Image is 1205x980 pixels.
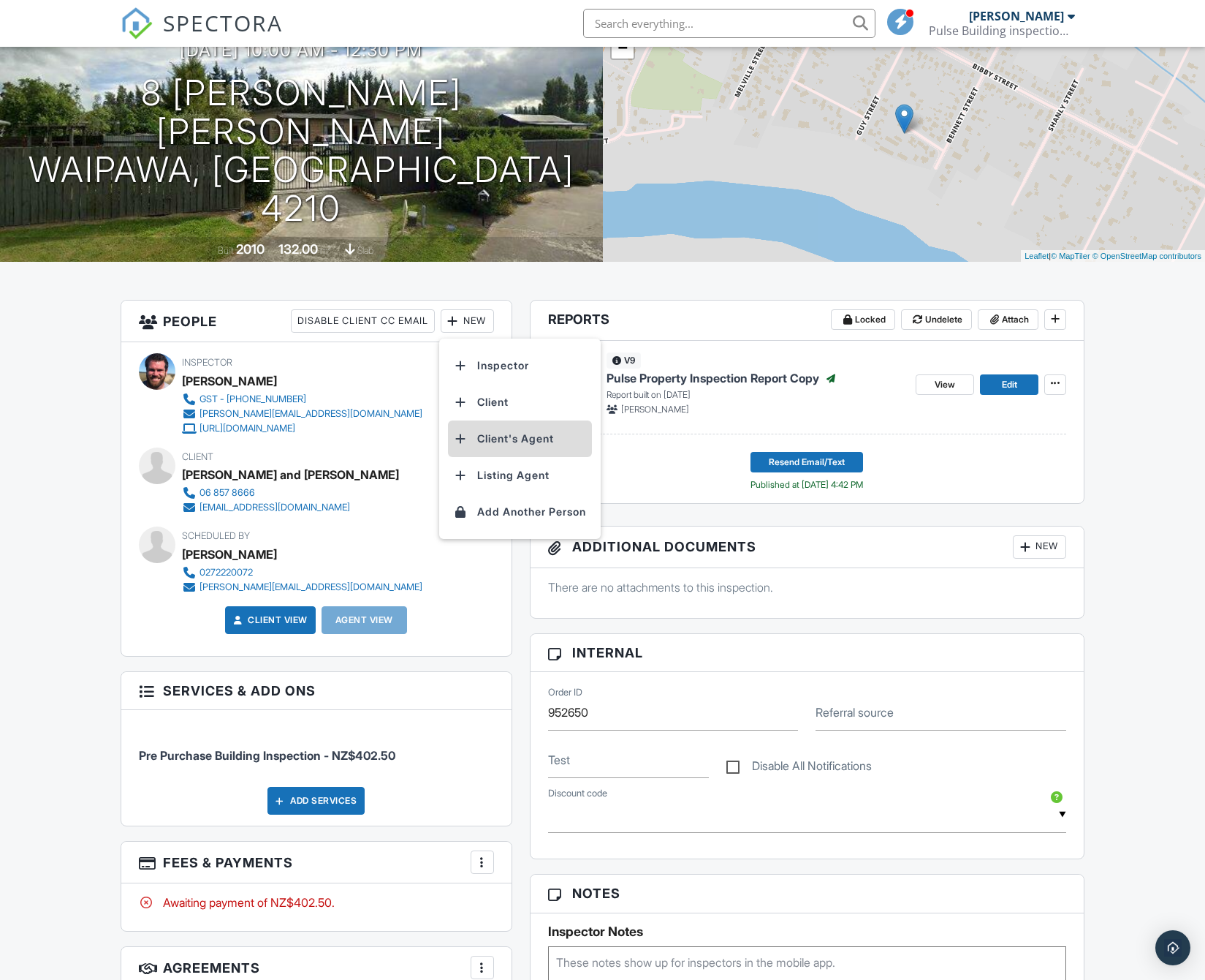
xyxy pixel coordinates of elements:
[139,748,395,763] span: Pre Purchase Building Inspection - NZ$402.50
[278,241,318,257] div: 132.00
[199,423,295,434] div: [URL][DOMAIN_NAME]
[1051,252,1090,260] a: © MapTiler
[199,502,350,513] div: [EMAIL_ADDRESS][DOMAIN_NAME]
[531,634,1084,672] h3: Internal
[121,20,283,50] a: SPECTORA
[182,486,387,500] a: 06 857 8666
[320,245,331,256] span: m²
[1025,252,1049,260] a: Leaflet
[199,567,253,578] div: 0272220072
[726,759,872,777] label: Disable All Notifications
[929,23,1075,38] div: Pulse Building inspections Wellington
[357,245,373,256] span: slab
[182,530,250,541] span: Scheduled By
[441,309,494,333] div: New
[612,37,634,59] a: Zoom out
[121,301,512,342] h3: People
[548,787,607,800] label: Discount code
[531,875,1084,913] h3: Notes
[291,309,435,333] div: Disable Client CC Email
[180,40,422,60] h3: [DATE] 10:00 am - 12:30 pm
[199,408,422,420] div: [PERSON_NAME][EMAIL_ADDRESS][DOMAIN_NAME]
[163,7,283,38] span: SPECTORA
[199,581,422,593] div: [PERSON_NAME][EMAIL_ADDRESS][DOMAIN_NAME]
[199,487,255,499] div: 06 857 8666
[816,704,894,720] label: Referral source
[230,613,308,627] a: Client View
[531,527,1084,568] h3: Additional Documents
[218,245,234,256] span: Built
[548,579,1067,595] p: There are no attachments to this inspection.
[182,451,213,462] span: Client
[267,787,365,815] div: Add Services
[182,370,277,392] div: [PERSON_NAME]
[1013,535,1066,559] div: New
[182,500,387,515] a: [EMAIL_ADDRESS][DOMAIN_NAME]
[969,9,1064,23] div: [PERSON_NAME]
[583,9,875,38] input: Search everything...
[182,580,422,595] a: [PERSON_NAME][EMAIL_ADDRESS][DOMAIN_NAME]
[182,407,422,421] a: [PERSON_NAME][EMAIL_ADDRESS][DOMAIN_NAME]
[548,742,710,778] input: Test
[182,464,399,486] div: [PERSON_NAME] and [PERSON_NAME]
[236,241,265,257] div: 2010
[139,721,494,775] li: Service: Pre Purchase Building Inspection
[23,74,579,228] h1: 8 [PERSON_NAME] [PERSON_NAME] Waipawa, [GEOGRAPHIC_DATA] 4210
[139,894,494,911] div: Awaiting payment of NZ$402.50.
[1155,930,1190,965] div: Open Intercom Messenger
[182,357,232,368] span: Inspector
[121,7,153,39] img: The Best Home Inspection Software - Spectora
[182,392,422,407] a: GST - [PHONE_NUMBER]
[182,421,422,436] a: [URL][DOMAIN_NAME]
[1092,252,1201,260] a: © OpenStreetMap contributors
[1021,250,1205,263] div: |
[182,543,277,565] div: [PERSON_NAME]
[548,924,1067,939] h5: Inspector Notes
[182,565,422,580] a: 0272220072
[121,672,512,710] h3: Services & Add ons
[199,393,306,405] div: GST - [PHONE_NUMBER]
[121,842,512,883] h3: Fees & Payments
[548,752,570,768] label: Test
[548,686,582,699] label: Order ID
